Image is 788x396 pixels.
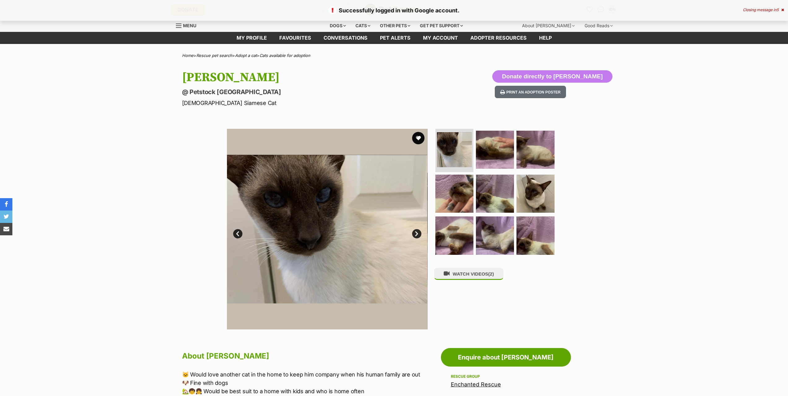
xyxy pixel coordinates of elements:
[476,216,514,255] img: Photo of Simon
[196,53,232,58] a: Rescue pet search
[182,349,438,363] h2: About [PERSON_NAME]
[441,348,571,367] a: Enquire about [PERSON_NAME]
[777,7,779,12] span: 5
[176,20,201,31] a: Menu
[488,271,494,276] span: (2)
[227,129,428,329] img: Photo of Simon
[259,53,310,58] a: Cats available for adoption
[516,216,555,255] img: Photo of Simon
[516,131,555,169] img: Photo of Simon
[416,20,467,32] div: Get pet support
[464,32,533,44] a: Adopter resources
[351,20,375,32] div: Cats
[230,32,273,44] a: My profile
[167,53,622,58] div: > > >
[325,20,350,32] div: Dogs
[374,32,417,44] a: Pet alerts
[451,381,501,388] a: Enchanted Rescue
[273,32,317,44] a: Favourites
[6,6,782,15] p: Successfully logged in with Google account.
[183,23,196,28] span: Menu
[434,268,503,280] button: WATCH VIDEOS(2)
[235,53,257,58] a: Adopt a cat
[476,175,514,213] img: Photo of Simon
[233,229,242,238] a: Prev
[451,374,561,379] div: Rescue group
[182,88,444,96] p: @ Petstock [GEOGRAPHIC_DATA]
[427,129,628,329] img: Photo of Simon
[435,175,473,213] img: Photo of Simon
[580,20,617,32] div: Good Reads
[376,20,415,32] div: Other pets
[435,216,473,255] img: Photo of Simon
[476,131,514,169] img: Photo of Simon
[518,20,579,32] div: About [PERSON_NAME]
[317,32,374,44] a: conversations
[412,132,424,144] button: favourite
[412,229,421,238] a: Next
[182,53,194,58] a: Home
[182,370,438,395] p: 🐱 Would love another cat in the home to keep him company when his human family are out 🐶 Fine wit...
[437,132,472,167] img: Photo of Simon
[533,32,558,44] a: Help
[743,8,784,12] div: Closing message in
[417,32,464,44] a: My account
[495,86,566,98] button: Print an adoption poster
[516,175,555,213] img: Photo of Simon
[182,70,444,85] h1: [PERSON_NAME]
[182,99,444,107] p: [DEMOGRAPHIC_DATA] Siamese Cat
[492,70,612,83] button: Donate directly to [PERSON_NAME]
